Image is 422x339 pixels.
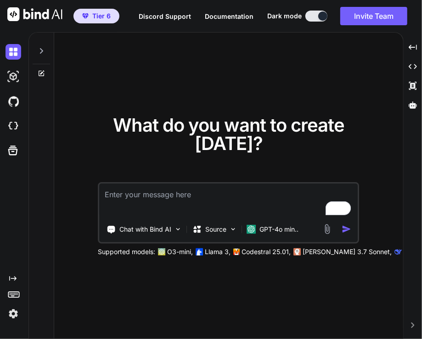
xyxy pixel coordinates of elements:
[6,69,21,84] img: darkAi-studio
[92,11,111,21] span: Tier 6
[139,11,191,21] button: Discord Support
[233,249,240,255] img: Mistral-AI
[7,7,62,21] img: Bind AI
[394,248,402,256] img: claude
[139,12,191,20] span: Discord Support
[322,224,333,234] img: attachment
[247,225,256,234] img: GPT-4o mini
[267,11,302,21] span: Dark mode
[167,247,193,256] p: O3-mini,
[205,11,253,21] button: Documentation
[6,94,21,109] img: githubDark
[205,12,253,20] span: Documentation
[293,248,301,256] img: claude
[98,247,155,256] p: Supported models:
[259,225,298,234] p: GPT-4o min..
[303,247,392,256] p: [PERSON_NAME] 3.7 Sonnet,
[99,183,358,217] textarea: To enrich screen reader interactions, please activate Accessibility in Grammarly extension settings
[242,247,291,256] p: Codestral 25.01,
[342,224,352,234] img: icon
[158,248,165,256] img: GPT-4
[113,114,344,155] span: What do you want to create [DATE]?
[82,13,89,19] img: premium
[340,7,407,25] button: Invite Team
[174,225,182,233] img: Pick Tools
[205,225,226,234] p: Source
[73,9,119,23] button: premiumTier 6
[196,248,203,256] img: Llama2
[6,44,21,60] img: darkChat
[119,225,171,234] p: Chat with Bind AI
[6,118,21,134] img: cloudideIcon
[205,247,231,256] p: Llama 3,
[229,225,237,233] img: Pick Models
[6,306,21,322] img: settings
